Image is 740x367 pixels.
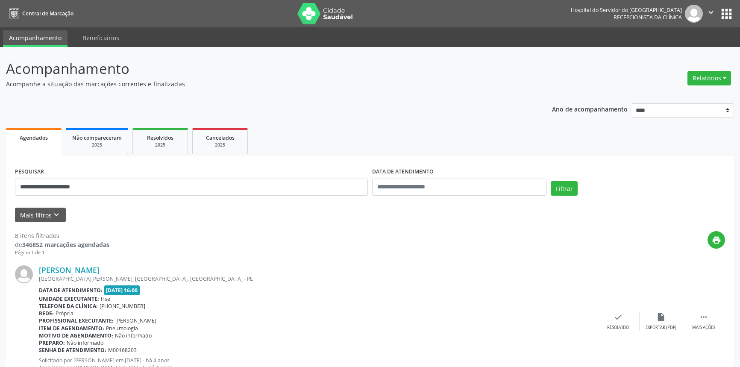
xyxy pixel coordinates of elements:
[199,142,241,148] div: 2025
[706,8,716,17] i: 
[39,346,106,354] b: Senha de atendimento:
[39,339,65,346] b: Preparo:
[607,325,629,331] div: Resolvido
[15,165,44,179] label: PESQUISAR
[646,325,676,331] div: Exportar (PDF)
[3,30,68,47] a: Acompanhamento
[76,30,125,45] a: Beneficiários
[108,346,137,354] span: M00168203
[692,325,715,331] div: Mais ações
[6,79,516,88] p: Acompanhe a situação das marcações correntes e finalizadas
[104,285,140,295] span: [DATE] 16:00
[101,295,110,302] span: Hse
[15,240,109,249] div: de
[20,134,48,141] span: Agendados
[39,295,99,302] b: Unidade executante:
[39,325,104,332] b: Item de agendamento:
[115,332,152,339] span: Não informado
[15,249,109,256] div: Página 1 de 1
[39,265,100,275] a: [PERSON_NAME]
[15,265,33,283] img: img
[139,142,182,148] div: 2025
[67,339,103,346] span: Não informado
[614,312,623,322] i: check
[206,134,235,141] span: Cancelados
[15,231,109,240] div: 8 itens filtrados
[39,332,113,339] b: Motivo de agendamento:
[685,5,703,23] img: img
[372,165,434,179] label: DATA DE ATENDIMENTO
[22,10,73,17] span: Central de Marcação
[100,302,145,310] span: [PHONE_NUMBER]
[15,208,66,223] button: Mais filtroskeyboard_arrow_down
[708,231,725,249] button: print
[656,312,666,322] i: insert_drive_file
[39,275,597,282] div: [GEOGRAPHIC_DATA][PERSON_NAME], [GEOGRAPHIC_DATA], [GEOGRAPHIC_DATA] - PE
[147,134,173,141] span: Resolvidos
[72,134,122,141] span: Não compareceram
[39,302,98,310] b: Telefone da clínica:
[39,317,114,324] b: Profissional executante:
[22,241,109,249] strong: 346852 marcações agendadas
[687,71,731,85] button: Relatórios
[6,6,73,21] a: Central de Marcação
[52,210,61,220] i: keyboard_arrow_down
[6,58,516,79] p: Acompanhamento
[712,235,721,245] i: print
[39,310,54,317] b: Rede:
[115,317,156,324] span: [PERSON_NAME]
[703,5,719,23] button: 
[699,312,708,322] i: 
[571,6,682,14] div: Hospital do Servidor do [GEOGRAPHIC_DATA]
[72,142,122,148] div: 2025
[106,325,138,332] span: Pneumologia
[551,181,578,196] button: Filtrar
[56,310,73,317] span: Própria
[39,287,103,294] b: Data de atendimento:
[614,14,682,21] span: Recepcionista da clínica
[719,6,734,21] button: apps
[552,103,628,114] p: Ano de acompanhamento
